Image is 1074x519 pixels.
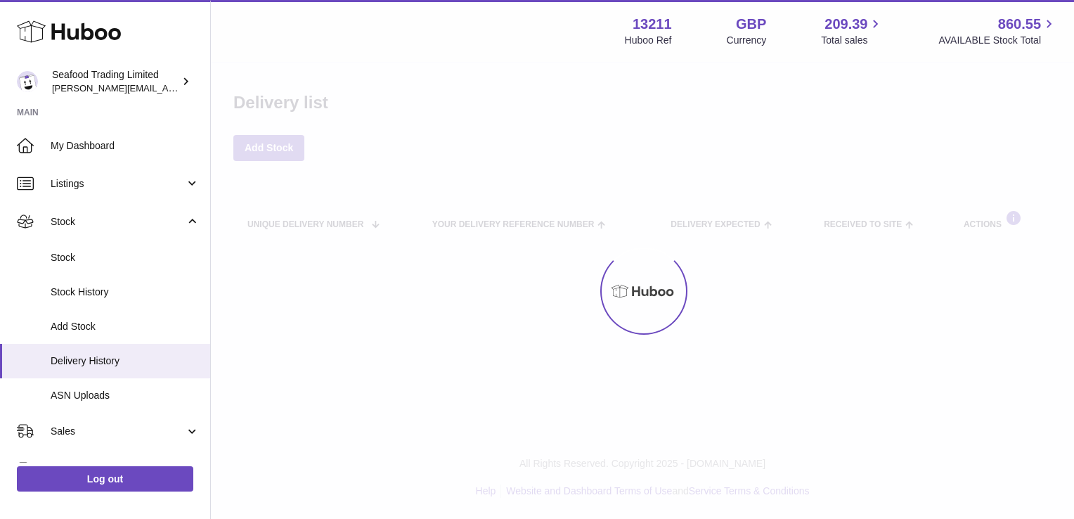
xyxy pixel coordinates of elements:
[51,425,185,438] span: Sales
[821,34,884,47] span: Total sales
[52,68,179,95] div: Seafood Trading Limited
[998,15,1041,34] span: 860.55
[51,389,200,402] span: ASN Uploads
[633,15,672,34] strong: 13211
[736,15,766,34] strong: GBP
[727,34,767,47] div: Currency
[824,15,867,34] span: 209.39
[17,466,193,492] a: Log out
[938,15,1057,47] a: 860.55 AVAILABLE Stock Total
[821,15,884,47] a: 209.39 Total sales
[938,34,1057,47] span: AVAILABLE Stock Total
[625,34,672,47] div: Huboo Ref
[51,177,185,191] span: Listings
[51,354,200,368] span: Delivery History
[52,82,282,94] span: [PERSON_NAME][EMAIL_ADDRESS][DOMAIN_NAME]
[51,320,200,333] span: Add Stock
[51,286,200,299] span: Stock History
[17,71,38,92] img: nathaniellynch@rickstein.com
[51,215,185,229] span: Stock
[51,139,200,153] span: My Dashboard
[51,251,200,264] span: Stock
